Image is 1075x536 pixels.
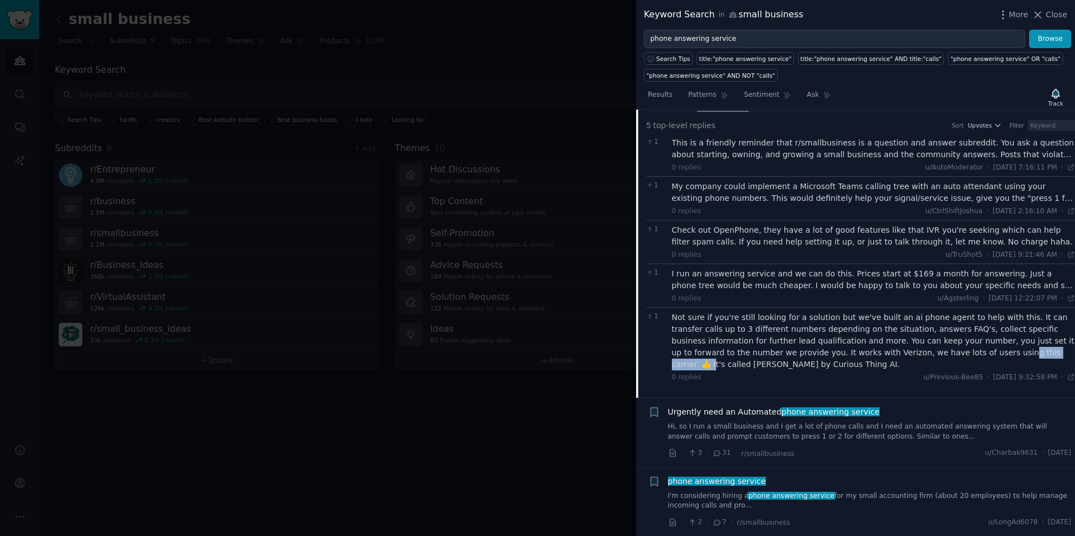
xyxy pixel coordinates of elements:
span: u/Previous-Bee85 [923,373,983,381]
span: u/Agsterling [937,294,979,302]
a: Ask [803,86,835,109]
span: · [983,294,985,304]
span: [DATE] 9:21:46 AM [993,250,1057,260]
a: phone answering service [668,476,766,487]
span: [DATE] [1048,448,1071,458]
a: Hi, so I run a small business and I get a lot of phone calls and I need an automated answering sy... [668,422,1072,441]
span: 1 [646,181,666,191]
button: More [997,9,1029,21]
span: · [987,206,989,217]
span: · [1061,206,1063,217]
span: · [1061,294,1063,304]
span: Urgently need an Automated [668,406,880,418]
input: Try a keyword related to your business [644,30,1025,49]
span: 31 [712,448,731,458]
span: · [735,448,737,459]
a: Sentiment [740,86,795,109]
span: 1 [646,137,666,147]
span: Sentiment [744,90,779,100]
span: · [706,448,708,459]
a: "phone answering service" OR "calls" [948,52,1063,65]
span: Ask [807,90,819,100]
span: phone answering service [667,477,767,486]
span: u/LongAd6078 [988,518,1038,528]
span: phone answering service [780,407,881,416]
span: · [1042,518,1044,528]
a: I'm considering hiring aphone answering servicefor my small accounting firm (about 20 employees) ... [668,491,1072,511]
span: · [1061,373,1063,383]
div: Track [1048,100,1063,107]
div: "phone answering service" AND NOT "calls" [647,72,775,79]
span: · [731,516,733,528]
span: r/smallbusiness [737,519,790,526]
span: [DATE] 2:16:10 AM [993,206,1057,217]
span: [DATE] [1048,518,1071,528]
button: Search Tips [644,52,693,65]
span: u/CtrlShiftJoshua [926,207,983,215]
span: 3 [688,448,702,458]
span: Search Tips [656,55,690,63]
div: Filter [1009,121,1024,129]
span: [DATE] 7:16:11 PM [993,163,1057,173]
div: Keyword Search small business [644,8,803,22]
span: · [681,448,684,459]
span: More [1009,9,1029,21]
span: · [1061,250,1063,260]
span: u/AutoModerator [925,163,983,171]
a: Urgently need an Automatedphone answering service [668,406,880,418]
span: u/TruShot5 [946,251,983,258]
div: "phone answering service" OR "calls" [951,55,1060,63]
button: Track [1044,86,1067,109]
span: 5 [646,120,651,131]
span: top-level [653,120,687,131]
span: Upvotes [968,121,992,129]
span: · [1042,448,1044,458]
span: · [987,373,989,383]
span: Results [648,90,672,100]
span: 1 [646,268,666,278]
span: 1 [646,224,666,234]
span: phone answering service [747,492,835,500]
a: Patterns [684,86,732,109]
span: · [1061,163,1063,173]
a: title:"phone answering service" AND title:"calls" [798,52,944,65]
button: Browse [1029,30,1071,49]
span: u/Charbak9631 [985,448,1037,458]
span: · [987,250,989,260]
div: Sort [952,121,964,129]
span: · [987,163,989,173]
span: 2 [688,518,702,528]
span: Patterns [688,90,716,100]
span: in [718,10,725,20]
a: "phone answering service" AND NOT "calls" [644,69,778,82]
a: Results [644,86,676,109]
span: · [681,516,684,528]
button: Upvotes [968,121,1002,129]
span: replies [689,120,716,131]
span: · [706,516,708,528]
div: title:"phone answering service" AND title:"calls" [801,55,942,63]
span: r/smallbusiness [741,450,794,458]
span: Close [1046,9,1067,21]
input: Keyword [1028,120,1075,131]
span: [DATE] 12:22:07 PM [989,294,1057,304]
span: 1 [646,312,666,322]
span: [DATE] 9:32:58 PM [993,373,1057,383]
span: 7 [712,518,726,528]
a: title:"phone answering service" [697,52,794,65]
button: Close [1032,9,1067,21]
div: title:"phone answering service" [699,55,792,63]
